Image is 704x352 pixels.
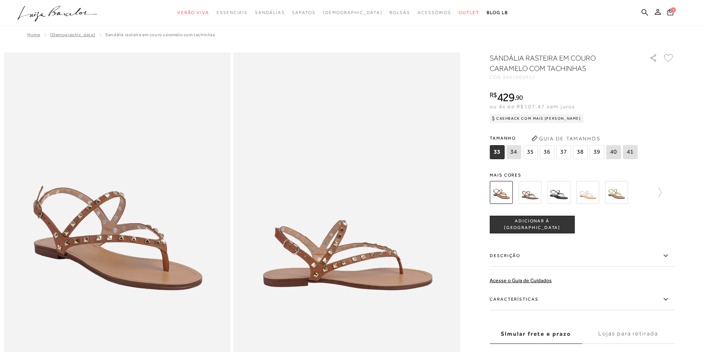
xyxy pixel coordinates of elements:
[556,145,571,159] span: 37
[516,93,523,101] span: 90
[177,6,209,20] a: categoryNavScreenReaderText
[490,324,582,344] label: Simular frete e prazo
[514,94,523,101] i: ,
[217,10,248,15] span: Essenciais
[573,145,588,159] span: 38
[490,92,497,98] i: R$
[523,145,538,159] span: 35
[490,181,513,204] img: SANDÁLIA RASTEIRA EM COURO CARAMELO COM TACHINHAS
[418,6,451,20] a: categoryNavScreenReaderText
[292,10,315,15] span: Sapatos
[50,32,95,37] a: [DEMOGRAPHIC_DATA]
[582,324,674,344] label: Lojas para retirada
[490,216,575,233] button: ADICIONAR À [GEOGRAPHIC_DATA]
[506,145,521,159] span: 34
[459,10,479,15] span: Outlet
[292,6,315,20] a: categoryNavScreenReaderText
[490,114,584,123] div: Cashback com Mais [PERSON_NAME]
[490,145,504,159] span: 33
[497,90,514,104] span: 429
[177,10,209,15] span: Verão Viva
[487,6,508,20] a: BLOG LB
[490,103,575,109] span: ou 4x de R$107,47 sem juros
[605,181,628,204] img: SANDÁLIA RASTEIRA EM COURO VERDE PERIDOT COM TACHINHAS
[323,6,382,20] a: noSubCategoriesText
[490,133,639,144] span: Tamanho
[671,7,676,13] span: 1
[490,75,637,79] div: CÓD:
[490,277,552,283] a: Acesse o Guia de Cuidados
[529,133,603,144] button: Guia de Tamanhos
[27,32,40,37] a: Home
[490,173,674,177] span: Mais cores
[390,10,410,15] span: Bolsas
[418,10,451,15] span: Acessórios
[589,145,604,159] span: 39
[255,10,285,15] span: Sandálias
[606,145,621,159] span: 40
[490,245,674,267] label: Descrição
[576,181,599,204] img: SANDÁLIA RASTEIRA EM COURO PRATA COM TACHINHAS
[459,6,479,20] a: categoryNavScreenReaderText
[487,10,508,15] span: BLOG LB
[540,145,554,159] span: 36
[390,6,410,20] a: categoryNavScreenReaderText
[217,6,248,20] a: categoryNavScreenReaderText
[503,75,536,80] span: 6001000957
[105,32,215,37] span: SANDÁLIA RASTEIRA EM COURO CARAMELO COM TACHINHAS
[518,181,541,204] img: SANDÁLIA RASTEIRA EM COURO CASTANHO COM TACHINHAS
[623,145,637,159] span: 41
[490,53,628,74] h1: SANDÁLIA RASTEIRA EM COURO CARAMELO COM TACHINHAS
[255,6,285,20] a: categoryNavScreenReaderText
[665,8,676,18] button: 1
[547,181,570,204] img: SANDÁLIA RASTEIRA EM COURO OFF WHITE COM TACHINHAS
[490,289,674,310] label: Características
[490,218,574,231] span: ADICIONAR À [GEOGRAPHIC_DATA]
[323,10,382,15] span: [DEMOGRAPHIC_DATA]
